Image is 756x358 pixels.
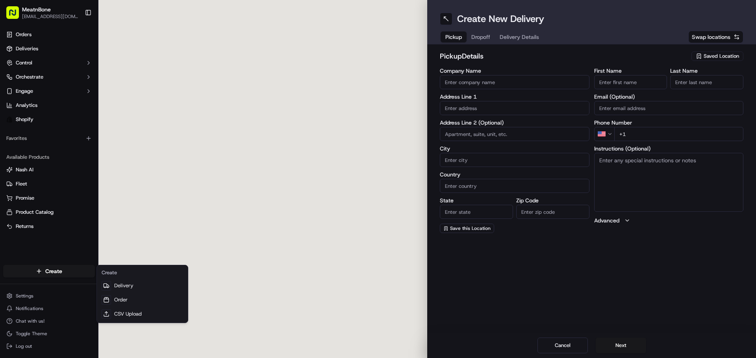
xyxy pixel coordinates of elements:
[440,51,687,62] h2: pickup Details
[122,101,143,110] button: See all
[74,154,126,162] span: API Documentation
[516,205,589,219] input: Enter zip code
[45,267,62,275] span: Create
[516,198,589,203] label: Zip Code
[63,151,130,165] a: 💻API Documentation
[445,33,462,41] span: Pickup
[56,173,95,180] a: Powered byPylon
[16,116,33,123] span: Shopify
[457,13,544,25] h1: Create New Delivery
[22,13,78,20] span: [EMAIL_ADDRESS][DOMAIN_NAME]
[17,75,31,89] img: 1755196953914-cd9d9cba-b7f7-46ee-b6f5-75ff69acacf5
[692,33,730,41] span: Swap locations
[70,122,86,128] span: [DATE]
[594,120,744,125] label: Phone Number
[98,279,186,293] a: Delivery
[98,293,186,307] a: Order
[537,338,588,353] button: Cancel
[450,225,491,231] span: Save this Location
[704,53,739,60] span: Saved Location
[16,343,32,349] span: Log out
[440,101,589,115] input: Enter address
[3,132,95,145] div: Favorites
[594,94,744,99] label: Email (Optional)
[65,122,68,128] span: •
[16,166,33,173] span: Nash AI
[16,88,33,95] span: Engage
[16,180,27,187] span: Fleet
[98,267,186,279] div: Create
[440,146,589,151] label: City
[594,101,744,115] input: Enter email address
[16,305,43,312] span: Notifications
[670,68,743,73] label: Last Name
[471,33,490,41] span: Dropoff
[440,68,589,73] label: Company Name
[16,223,33,230] span: Returns
[8,102,53,108] div: Past conversations
[440,172,589,177] label: Country
[16,293,33,299] span: Settings
[440,153,589,167] input: Enter city
[16,122,22,129] img: 1736555255976-a54dd68f-1ca7-489b-9aae-adbdc363a1c4
[6,116,13,123] img: Shopify logo
[67,155,73,162] div: 💻
[78,174,95,180] span: Pylon
[35,75,129,83] div: Start new chat
[3,151,95,163] div: Available Products
[35,83,108,89] div: We're available if you need us!
[22,6,51,13] span: MeatnBone
[594,217,619,224] label: Advanced
[8,8,24,24] img: Nash
[670,75,743,89] input: Enter last name
[16,45,38,52] span: Deliveries
[24,122,64,128] span: [PERSON_NAME]
[16,59,32,66] span: Control
[614,127,744,141] input: Enter phone number
[8,31,143,44] p: Welcome 👋
[440,127,589,141] input: Apartment, suite, unit, etc.
[16,330,47,337] span: Toggle Theme
[98,307,186,321] a: CSV Upload
[440,179,589,193] input: Enter country
[8,155,14,162] div: 📗
[5,151,63,165] a: 📗Knowledge Base
[134,77,143,87] button: Start new chat
[594,68,667,73] label: First Name
[16,318,44,324] span: Chat with us!
[440,75,589,89] input: Enter company name
[440,120,589,125] label: Address Line 2 (Optional)
[16,73,43,81] span: Orchestrate
[16,154,60,162] span: Knowledge Base
[16,209,54,216] span: Product Catalog
[20,51,142,59] input: Got a question? Start typing here...
[596,338,646,353] button: Next
[440,198,513,203] label: State
[440,94,589,99] label: Address Line 1
[594,146,744,151] label: Instructions (Optional)
[16,31,31,38] span: Orders
[500,33,539,41] span: Delivery Details
[8,75,22,89] img: 1736555255976-a54dd68f-1ca7-489b-9aae-adbdc363a1c4
[16,102,37,109] span: Analytics
[8,114,20,127] img: Jandy Espique
[16,195,34,202] span: Promise
[594,75,667,89] input: Enter first name
[440,205,513,219] input: Enter state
